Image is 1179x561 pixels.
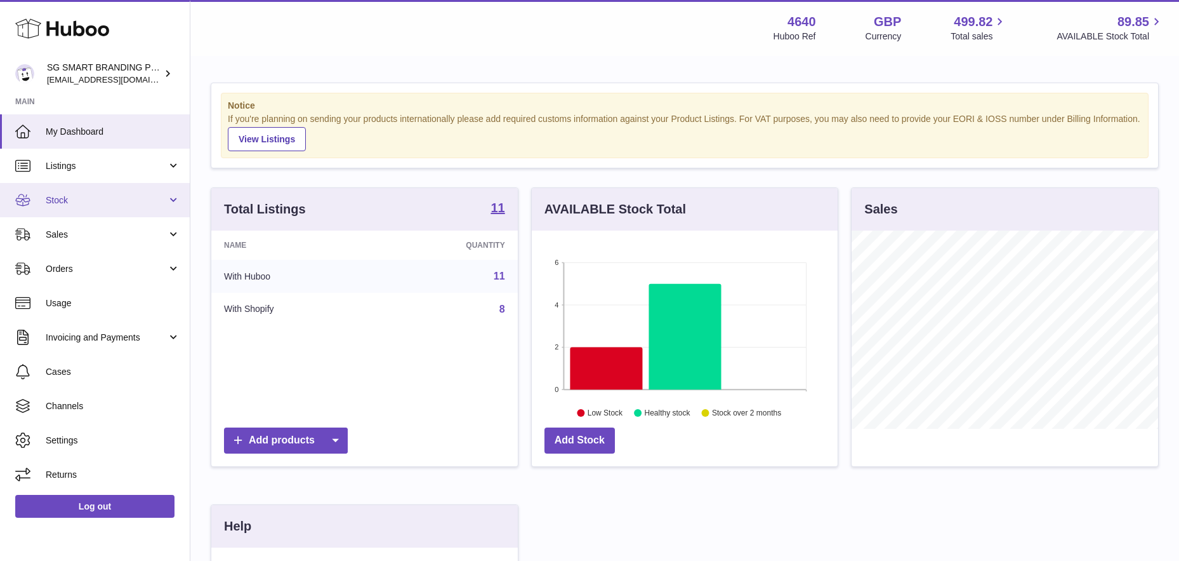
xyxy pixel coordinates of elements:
span: Settings [46,435,180,447]
strong: 4640 [787,13,816,30]
div: If you're planning on sending your products internationally please add required customs informati... [228,113,1142,151]
td: With Shopify [211,293,376,326]
span: [EMAIL_ADDRESS][DOMAIN_NAME] [47,74,187,84]
text: Low Stock [588,409,623,417]
img: uktopsmileshipping@gmail.com [15,64,34,83]
span: Sales [46,229,167,241]
span: 89.85 [1117,13,1149,30]
a: Add Stock [544,428,615,454]
span: Total sales [951,30,1007,43]
span: AVAILABLE Stock Total [1057,30,1164,43]
a: 8 [499,304,505,314]
strong: 11 [491,201,504,214]
span: Stock [46,194,167,206]
text: 0 [555,386,558,393]
text: 6 [555,259,558,266]
th: Quantity [376,231,517,260]
text: 2 [555,343,558,351]
h3: AVAILABLE Stock Total [544,201,686,218]
a: Add products [224,428,348,454]
span: Usage [46,297,180,309]
div: Currency [866,30,902,43]
a: 89.85 AVAILABLE Stock Total [1057,13,1164,43]
a: 11 [491,201,504,217]
a: 11 [494,271,505,281]
span: Listings [46,160,167,172]
a: View Listings [228,127,306,151]
span: Cases [46,366,180,378]
text: Stock over 2 months [712,409,781,417]
div: Huboo Ref [774,30,816,43]
span: Orders [46,263,167,275]
h3: Sales [864,201,897,218]
strong: GBP [874,13,901,30]
a: 499.82 Total sales [951,13,1007,43]
span: 499.82 [954,13,992,30]
span: Channels [46,400,180,412]
strong: Notice [228,100,1142,112]
h3: Help [224,518,251,535]
text: Healthy stock [644,409,690,417]
td: With Huboo [211,260,376,293]
text: 4 [555,301,558,309]
span: Invoicing and Payments [46,332,167,344]
th: Name [211,231,376,260]
span: My Dashboard [46,126,180,138]
span: Returns [46,469,180,481]
h3: Total Listings [224,201,306,218]
div: SG SMART BRANDING PTE. LTD. [47,62,161,86]
a: Log out [15,495,175,518]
